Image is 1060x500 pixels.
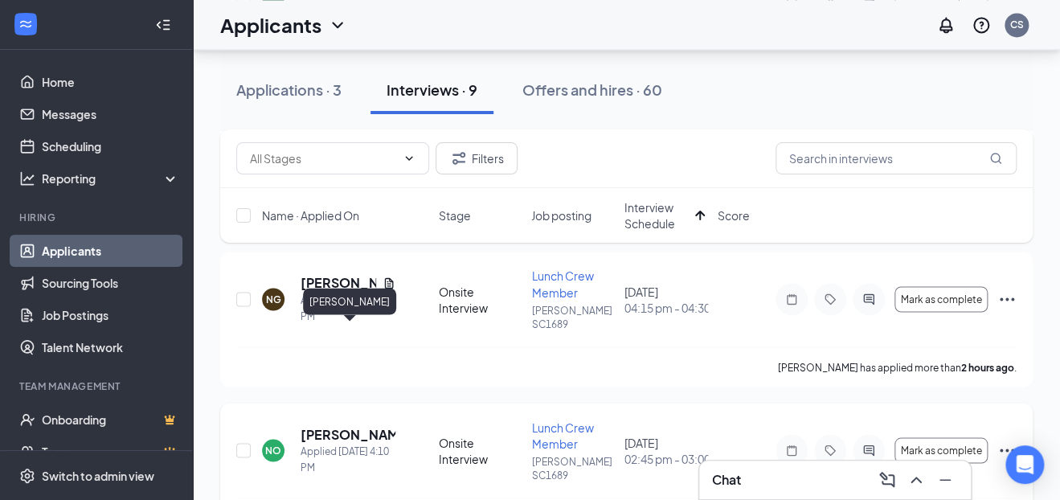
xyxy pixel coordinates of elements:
[42,404,179,436] a: OnboardingCrown
[903,467,929,493] button: ChevronUp
[42,130,179,162] a: Scheduling
[522,80,662,100] div: Offers and hires · 60
[778,360,1017,374] p: [PERSON_NAME] has applied more than .
[531,207,591,223] span: Job posting
[901,293,982,305] span: Mark as complete
[712,471,741,489] h3: Chat
[894,437,988,463] button: Mark as complete
[439,434,522,466] div: Onsite Interview
[821,293,840,305] svg: Tag
[932,467,958,493] button: Minimize
[531,303,615,330] p: [PERSON_NAME] SC1689
[42,468,154,484] div: Switch to admin view
[997,441,1017,460] svg: Ellipses
[403,152,415,165] svg: ChevronDown
[531,454,615,482] p: [PERSON_NAME] SC1689
[328,15,347,35] svg: ChevronDown
[19,468,35,484] svg: Settings
[989,152,1002,165] svg: MagnifyingGlass
[531,420,593,450] span: Lunch Crew Member
[236,80,342,100] div: Applications · 3
[878,470,897,490] svg: ComposeMessage
[439,283,522,315] div: Onsite Interview
[220,11,321,39] h1: Applicants
[776,142,1017,174] input: Search in interviews
[266,292,281,305] div: NG
[907,470,926,490] svg: ChevronUp
[961,361,1014,373] b: 2 hours ago
[42,267,179,299] a: Sourcing Tools
[972,15,991,35] svg: QuestionInfo
[301,425,395,443] h5: [PERSON_NAME]
[301,443,395,475] div: Applied [DATE] 4:10 PM
[387,80,477,100] div: Interviews · 9
[265,443,281,457] div: NO
[901,445,982,456] span: Mark as complete
[436,142,518,174] button: Filter Filters
[303,288,396,314] div: [PERSON_NAME]
[301,274,376,292] h5: [PERSON_NAME]
[997,289,1017,309] svg: Ellipses
[859,444,878,457] svg: ActiveChat
[19,170,35,186] svg: Analysis
[690,206,710,225] svg: ArrowUp
[859,293,878,305] svg: ActiveChat
[1005,445,1044,484] div: Open Intercom Messenger
[18,16,34,32] svg: WorkstreamLogo
[531,268,593,299] span: Lunch Crew Member
[383,277,395,289] svg: Document
[250,150,396,167] input: All Stages
[42,331,179,363] a: Talent Network
[874,467,900,493] button: ComposeMessage
[935,470,955,490] svg: Minimize
[782,293,801,305] svg: Note
[42,235,179,267] a: Applicants
[42,436,179,468] a: TeamCrown
[624,199,689,232] span: Interview Schedule
[262,207,359,223] span: Name · Applied On
[42,98,179,130] a: Messages
[624,450,708,466] span: 02:45 pm - 03:00 pm
[42,66,179,98] a: Home
[19,211,176,224] div: Hiring
[301,292,395,324] div: Applied [DATE] 3:17 PM
[449,149,469,168] svg: Filter
[718,207,750,223] span: Score
[782,444,801,457] svg: Note
[1010,18,1024,31] div: CS
[155,17,171,33] svg: Collapse
[42,170,180,186] div: Reporting
[894,286,988,312] button: Mark as complete
[624,283,708,315] div: [DATE]
[624,434,708,466] div: [DATE]
[19,379,176,393] div: Team Management
[821,444,840,457] svg: Tag
[42,299,179,331] a: Job Postings
[624,299,708,315] span: 04:15 pm - 04:30 pm
[438,207,470,223] span: Stage
[936,15,956,35] svg: Notifications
